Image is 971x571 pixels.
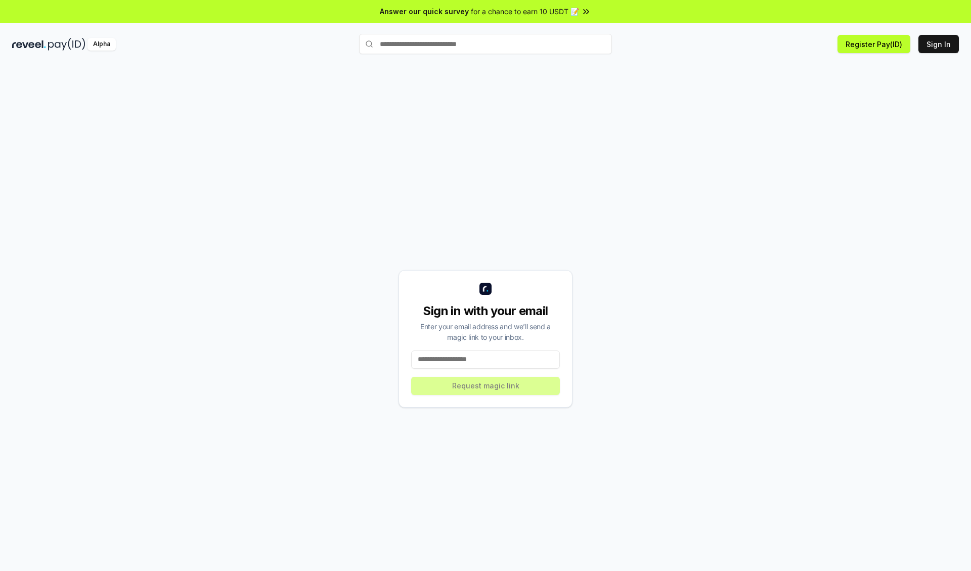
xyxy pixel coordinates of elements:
span: for a chance to earn 10 USDT 📝 [471,6,579,17]
div: Sign in with your email [411,303,560,319]
div: Enter your email address and we’ll send a magic link to your inbox. [411,321,560,342]
img: logo_small [479,283,492,295]
img: pay_id [48,38,85,51]
button: Register Pay(ID) [837,35,910,53]
button: Sign In [918,35,959,53]
span: Answer our quick survey [380,6,469,17]
div: Alpha [87,38,116,51]
img: reveel_dark [12,38,46,51]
